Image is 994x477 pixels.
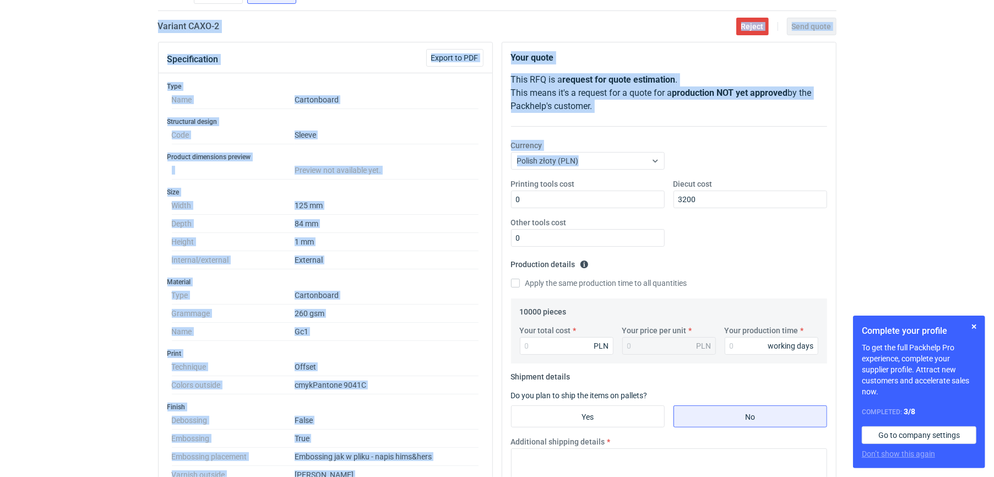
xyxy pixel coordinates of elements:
dt: Code [172,126,295,144]
div: PLN [594,340,609,351]
strong: Your quote [511,52,554,63]
span: Polish złoty (PLN) [517,156,579,165]
label: Your price per unit [622,325,687,336]
strong: 3 / 8 [904,407,915,416]
h3: Material [167,278,484,286]
dd: Sleeve [295,126,479,144]
input: 0 [511,229,665,247]
dt: Internal/external [172,251,295,269]
input: 0 [520,337,613,355]
button: Skip for now [968,320,981,333]
input: 0 [673,191,827,208]
a: Go to company settings [862,426,976,444]
dd: 1 mm [295,233,479,251]
dd: Cartonboard [295,91,479,109]
legend: 10000 pieces [520,303,567,316]
label: Your total cost [520,325,571,336]
label: Diecut cost [673,178,713,189]
div: working days [768,340,814,351]
div: Completed: [862,406,976,418]
p: To get the full Packhelp Pro experience, complete your supplier profile. Attract new customers an... [862,342,976,397]
label: No [673,405,827,427]
dd: Offset [295,358,479,376]
dt: Height [172,233,295,251]
h3: Structural design [167,117,484,126]
dt: Colors outside [172,376,295,394]
label: Apply the same production time to all quantities [511,278,687,289]
label: Additional shipping details [511,436,605,447]
button: Export to PDF [426,49,484,67]
p: This RFQ is a . This means it's a request for a quote for a by the Packhelp's customer. [511,73,827,113]
dt: Type [172,286,295,305]
dt: Debossing [172,411,295,430]
dd: True [295,430,479,448]
h3: Finish [167,403,484,411]
dd: 260 gsm [295,305,479,323]
input: 0 [725,337,818,355]
strong: request for quote estimation [563,74,676,85]
span: Send quote [792,23,832,30]
label: Your production time [725,325,799,336]
label: Yes [511,405,665,427]
dt: Depth [172,215,295,233]
h3: Type [167,82,484,91]
dd: Cartonboard [295,286,479,305]
dd: False [295,411,479,430]
dd: 84 mm [295,215,479,233]
strong: production NOT yet approved [672,88,788,98]
dt: Embossing placement [172,448,295,466]
dt: Name [172,91,295,109]
button: Don’t show this again [862,448,935,459]
dt: Name [172,323,295,341]
dd: cmyk Pantone 9041C [295,376,479,394]
dd: External [295,251,479,269]
div: PLN [697,340,711,351]
dt: Width [172,197,295,215]
legend: Shipment details [511,368,571,381]
span: Reject [741,23,764,30]
span: Export to PDF [431,54,479,62]
button: Specification [167,46,219,73]
span: Preview not available yet. [295,166,381,175]
h2: Variant CAXO - 2 [158,20,220,33]
h3: Print [167,349,484,358]
label: Do you plan to ship the items on pallets? [511,391,648,400]
dt: Embossing [172,430,295,448]
button: Send quote [787,18,837,35]
dd: Embossing jak w pliku - napis hims&hers [295,448,479,466]
label: Other tools cost [511,217,567,228]
h3: Product dimensions preview [167,153,484,161]
button: Reject [736,18,769,35]
label: Currency [511,140,542,151]
dd: 125 mm [295,197,479,215]
h1: Complete your profile [862,324,976,338]
dt: Technique [172,358,295,376]
h3: Size [167,188,484,197]
dd: Gc1 [295,323,479,341]
dt: Grammage [172,305,295,323]
legend: Production details [511,256,589,269]
label: Printing tools cost [511,178,575,189]
input: 0 [511,191,665,208]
